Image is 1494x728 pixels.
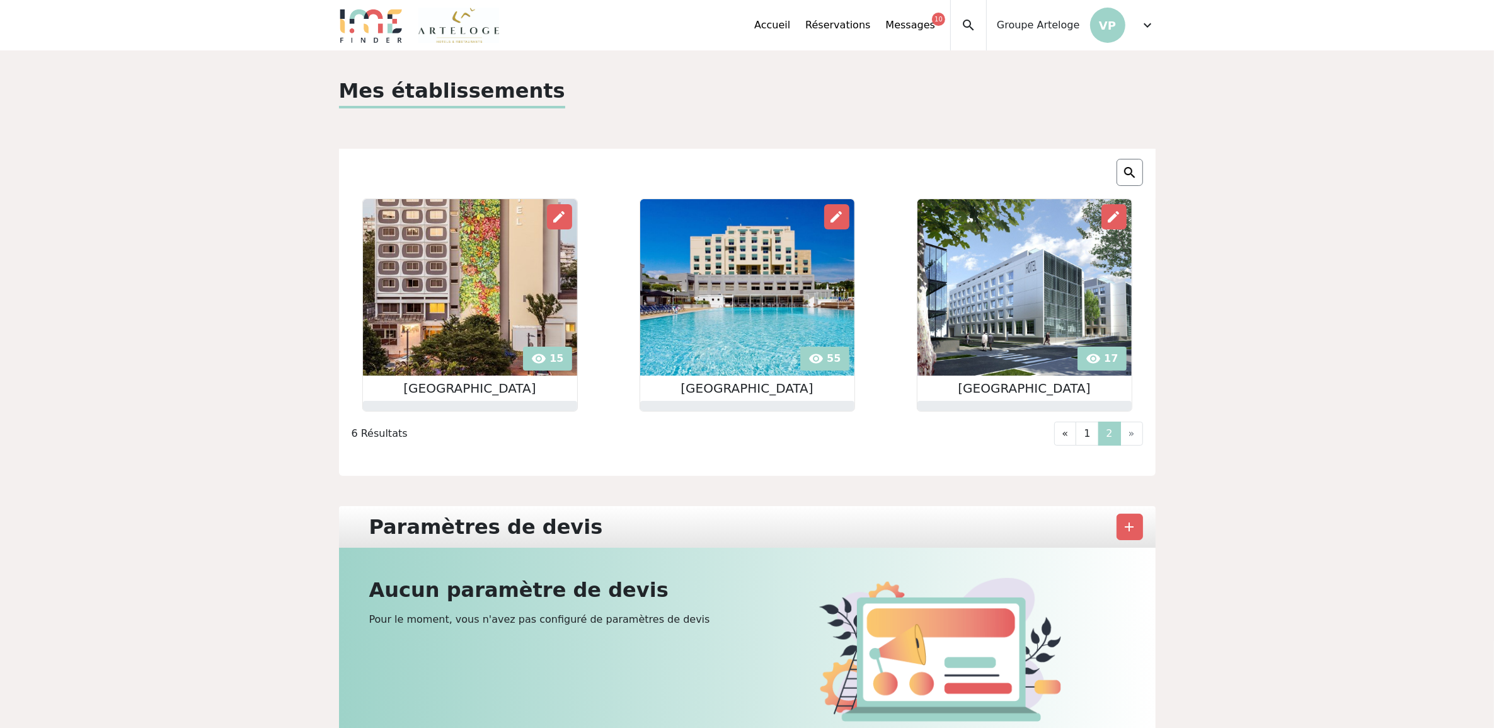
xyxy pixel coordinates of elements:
div: visibility 55 edit [GEOGRAPHIC_DATA] [640,199,855,412]
div: Paramètres de devis [362,511,611,543]
img: 1.jpg [640,199,854,376]
a: Previous [1054,422,1077,446]
img: 1.jpg [363,199,577,376]
img: 1.jpg [917,199,1132,376]
div: 10 [932,13,945,26]
span: expand_more [1141,18,1156,33]
a: Messages10 [886,18,935,33]
span: edit [552,209,567,224]
button: add [1117,514,1143,540]
span: « [1062,427,1069,439]
img: search.png [1122,165,1137,180]
h2: [GEOGRAPHIC_DATA] [640,381,854,396]
a: 2 [1098,422,1121,446]
a: Accueil [754,18,790,33]
h2: [GEOGRAPHIC_DATA] [363,381,577,396]
div: visibility 15 edit [GEOGRAPHIC_DATA] [362,199,578,412]
p: Mes établissements [339,76,565,108]
span: Groupe Arteloge [997,18,1080,33]
a: 1 [1076,422,1098,446]
span: edit [829,209,844,224]
div: visibility 17 edit [GEOGRAPHIC_DATA] [917,199,1132,412]
span: edit [1106,209,1122,224]
img: Logo.png [339,8,403,43]
h2: [GEOGRAPHIC_DATA] [917,381,1132,396]
div: 6 Résultats [344,426,747,441]
nav: Page navigation [747,422,1151,446]
img: actu.png [819,578,1061,722]
a: Réservations [805,18,870,33]
h2: Aucun paramètre de devis [369,578,740,602]
p: Pour le moment, vous n'avez pas configuré de paramètres de devis [369,612,740,627]
span: search [961,18,976,33]
p: VP [1090,8,1125,43]
span: add [1122,519,1137,534]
